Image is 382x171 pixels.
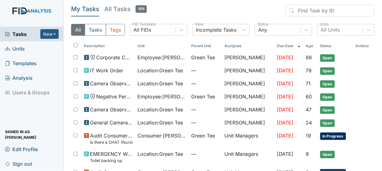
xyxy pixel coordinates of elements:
span: Sign out [5,159,32,169]
span: Employee : [PERSON_NAME] [137,54,186,61]
th: Toggle SortBy [189,41,222,51]
span: — [191,80,219,87]
th: Actions [353,41,375,51]
span: Open [320,93,335,101]
span: — [191,119,219,126]
span: EMERGENCY Work Order Toilet backing up [90,150,133,164]
span: 88 [306,54,312,61]
input: Toggle All Rows Selected [74,43,78,47]
td: [PERSON_NAME] [222,64,274,77]
span: In Progress [320,133,346,140]
span: Location : Green Tee [137,150,183,158]
span: Audit Consumers Charts Is there a CHAT (Nursing Evaluation) no more than a year old? [90,132,133,145]
span: Open [320,151,335,158]
span: Open [320,106,335,114]
button: New [40,29,59,39]
span: Units [5,44,25,53]
span: Open [320,54,335,62]
th: Assignee [222,41,274,51]
td: [PERSON_NAME] [222,116,274,129]
td: Unit Managers [222,148,274,166]
span: Consumer : [PERSON_NAME] [137,132,186,139]
span: Analysis [5,73,33,83]
th: Toggle SortBy [82,41,135,51]
span: Location : Green Tee [137,80,183,87]
span: General Camera Observation [90,119,133,126]
span: — [191,106,219,113]
span: 79 [306,67,312,74]
span: [DATE] [277,119,293,126]
span: Employee : [PERSON_NAME] [137,93,186,100]
span: — [191,150,219,158]
span: Edit Profile [5,144,38,154]
span: Signed in as [PERSON_NAME] [5,130,59,139]
span: [DATE] [277,67,293,74]
span: [DATE] [277,151,293,157]
div: All Units [321,26,340,34]
span: 1111 [136,5,147,13]
span: Open [320,67,335,75]
span: Location : Green Tee [137,106,183,113]
span: Location : Green Tee [137,67,183,74]
span: Templates [5,58,37,68]
h5: My Tasks [71,5,99,13]
span: [DATE] [277,93,293,100]
span: 47 [306,106,312,113]
th: Toggle SortBy [303,41,318,51]
td: [PERSON_NAME] [222,103,274,116]
button: Tags [106,24,125,36]
div: All FIDs [133,26,151,34]
div: Incomplete Tasks [196,26,236,34]
th: Toggle SortBy [135,41,189,51]
button: All [71,24,85,36]
span: 71 [306,80,311,87]
span: Green Tee [191,132,215,139]
span: 9 [306,151,309,157]
a: Tasks [5,30,40,38]
button: Tasks [85,24,106,36]
span: Negative Performance Review [97,93,133,100]
div: Type filter [71,24,125,36]
td: Unit Managers [222,129,274,148]
td: [PERSON_NAME] [222,51,274,64]
span: Camera Observation [90,80,133,87]
span: Open [320,80,335,88]
span: IT Work Order [90,67,124,74]
span: Location : Green Tee [137,119,183,126]
td: [PERSON_NAME] [222,90,274,103]
span: — [191,67,219,74]
span: Corporate Compliance [97,54,133,61]
span: 19 [306,133,311,139]
input: Find Task by ID [285,5,375,16]
span: Camera Observation [90,106,133,113]
small: Toilet backing up [90,158,133,164]
small: Is there a CHAT (Nursing Evaluation) no more than a year old? [90,139,133,145]
span: [DATE] [277,80,293,87]
span: Open [320,119,335,127]
span: 60 [306,93,312,100]
td: [PERSON_NAME] [222,77,274,90]
div: Any [258,26,267,34]
span: Green Tee [191,54,215,61]
span: 24 [306,119,312,126]
span: [DATE] [277,54,293,61]
span: [DATE] [277,133,293,139]
span: Green Tee [191,93,215,100]
th: Toggle SortBy [318,41,353,51]
span: [DATE] [277,106,293,113]
th: Toggle SortBy [274,41,303,51]
h5: All Tasks [104,5,147,13]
